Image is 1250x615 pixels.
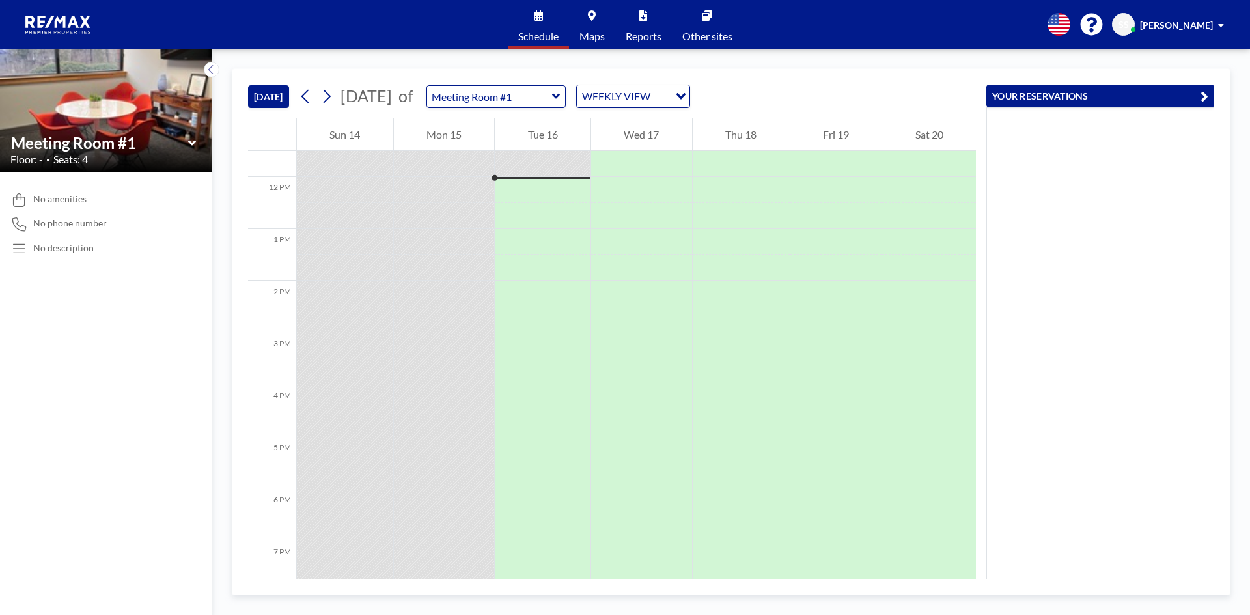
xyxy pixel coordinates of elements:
img: organization-logo [21,12,96,38]
button: [DATE] [248,85,289,108]
div: Thu 18 [693,118,790,151]
span: Schedule [518,31,559,42]
span: Reports [626,31,661,42]
div: Tue 16 [495,118,590,151]
span: of [398,86,413,106]
span: [DATE] [340,86,392,105]
div: Wed 17 [591,118,692,151]
span: Seats: 4 [53,153,88,166]
div: 6 PM [248,489,296,541]
span: Other sites [682,31,732,42]
span: [PERSON_NAME] [1140,20,1213,31]
span: Maps [579,31,605,42]
span: • [46,156,50,164]
span: Floor: - [10,153,43,166]
div: 12 PM [248,177,296,229]
div: No description [33,242,94,254]
div: 5 PM [248,437,296,489]
div: 4 PM [248,385,296,437]
div: Sun 14 [297,118,393,151]
div: Search for option [577,85,689,107]
div: Mon 15 [394,118,495,151]
div: 11 AM [248,125,296,177]
div: 3 PM [248,333,296,385]
div: 2 PM [248,281,296,333]
input: Search for option [654,88,668,105]
input: Meeting Room #1 [427,86,552,107]
span: No phone number [33,217,107,229]
div: 7 PM [248,541,296,594]
span: No amenities [33,193,87,205]
input: Meeting Room #1 [11,133,188,152]
div: 1 PM [248,229,296,281]
button: YOUR RESERVATIONS [986,85,1214,107]
div: Fri 19 [790,118,882,151]
span: WEEKLY VIEW [579,88,653,105]
span: SS [1118,19,1129,31]
div: Sat 20 [882,118,976,151]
